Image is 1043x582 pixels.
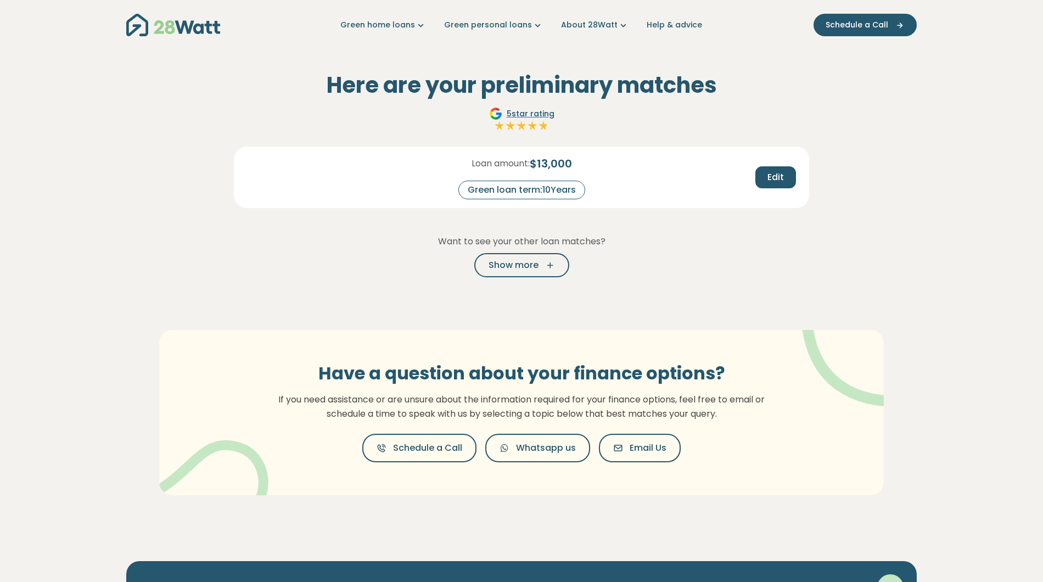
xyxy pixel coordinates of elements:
[340,19,427,31] a: Green home loans
[487,107,556,133] a: Google5star ratingFull starFull starFull starFull starFull star
[234,72,809,98] h2: Here are your preliminary matches
[527,120,538,131] img: Full star
[489,259,539,272] span: Show more
[773,300,917,407] img: vector
[494,120,505,131] img: Full star
[126,11,917,39] nav: Main navigation
[814,14,917,36] button: Schedule a Call
[630,441,666,455] span: Email Us
[444,19,543,31] a: Green personal loans
[474,253,569,277] button: Show more
[272,393,771,421] p: If you need assistance or are unsure about the information required for your finance options, fee...
[234,234,809,249] p: Want to see your other loan matches?
[126,14,220,36] img: 28Watt
[458,181,585,199] div: Green loan term: 10 Years
[538,120,549,131] img: Full star
[530,155,572,172] span: $ 13,000
[826,19,888,31] span: Schedule a Call
[505,120,516,131] img: Full star
[272,363,771,384] h3: Have a question about your finance options?
[152,412,268,522] img: vector
[362,434,476,462] button: Schedule a Call
[561,19,629,31] a: About 28Watt
[393,441,462,455] span: Schedule a Call
[599,434,681,462] button: Email Us
[507,108,554,120] span: 5 star rating
[516,441,576,455] span: Whatsapp us
[485,434,590,462] button: Whatsapp us
[516,120,527,131] img: Full star
[489,107,502,120] img: Google
[647,19,702,31] a: Help & advice
[767,171,784,184] span: Edit
[472,157,530,170] span: Loan amount:
[755,166,796,188] button: Edit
